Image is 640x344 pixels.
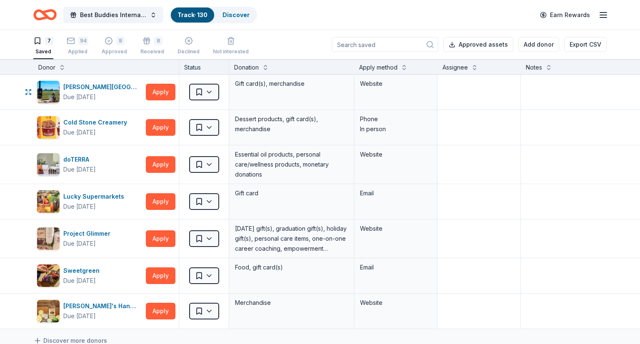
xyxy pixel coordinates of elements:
a: Track· 130 [177,11,207,18]
div: Status [179,59,229,74]
img: Image for Cold Stone Creamery [37,116,60,139]
button: Apply [146,119,175,136]
div: Essential oil products, personal care/wellness products, monetary donations [234,149,349,180]
img: Image for Bing Maloney Golf Complex [37,81,60,103]
div: Dessert products, gift card(s), merchandise [234,113,349,135]
div: Due [DATE] [63,276,96,286]
button: Apply [146,267,175,284]
img: Image for Lucky Supermarkets [37,190,60,213]
div: 7 [45,37,53,45]
div: 8 [116,37,125,45]
button: Apply [146,84,175,100]
div: Donor [38,62,55,72]
div: Food, gift card(s) [234,262,349,273]
div: Approved [102,48,127,55]
div: Gift card [234,187,349,199]
div: Declined [177,48,200,55]
div: Saved [33,48,53,55]
div: Sweetgreen [63,266,103,276]
button: 94Applied [67,33,88,59]
img: Image for Sweetgreen [37,264,60,287]
div: Website [360,150,431,160]
button: Declined [177,33,200,59]
button: 8Approved [102,33,127,59]
div: Applied [67,48,88,55]
button: Best Buddies International, [GEOGRAPHIC_DATA], Champion of the Year Gala [63,7,163,23]
button: Track· 130Discover [170,7,257,23]
button: Approved assets [443,37,513,52]
div: Email [360,188,431,198]
button: Image for Bing Maloney Golf Complex[PERSON_NAME][GEOGRAPHIC_DATA]Due [DATE] [37,80,142,104]
div: [PERSON_NAME][GEOGRAPHIC_DATA] [63,82,142,92]
div: Assignee [442,62,468,72]
button: Image for SweetgreenSweetgreenDue [DATE] [37,264,142,287]
div: Due [DATE] [63,92,96,102]
button: Image for Project GlimmerProject GlimmerDue [DATE] [37,227,142,250]
div: Donation [234,62,259,72]
a: Earn Rewards [535,7,595,22]
input: Search saved [332,37,438,52]
div: Project Glimmer [63,229,114,239]
a: Discover [222,11,250,18]
a: Home [33,5,57,25]
div: Due [DATE] [63,127,96,137]
img: Image for Tito's Handmade Vodka [37,300,60,322]
button: Apply [146,193,175,210]
button: Apply [146,156,175,173]
button: Image for doTERRAdoTERRADue [DATE] [37,153,142,176]
div: Merchandise [234,297,349,309]
div: In person [360,124,431,134]
button: Apply [146,230,175,247]
img: Image for Project Glimmer [37,227,60,250]
div: Website [360,224,431,234]
button: Apply [146,303,175,319]
img: Image for doTERRA [37,153,60,176]
div: doTERRA [63,155,96,165]
div: 8 [154,37,162,45]
span: Best Buddies International, [GEOGRAPHIC_DATA], Champion of the Year Gala [80,10,147,20]
button: Add donor [518,37,559,52]
div: Not interested [213,48,249,55]
button: Image for Tito's Handmade Vodka[PERSON_NAME]'s Handmade VodkaDue [DATE] [37,299,142,323]
button: 8Received [140,33,164,59]
div: Due [DATE] [63,239,96,249]
div: 94 [78,37,88,45]
div: Website [360,79,431,89]
div: Due [DATE] [63,202,96,212]
button: Image for Lucky SupermarketsLucky SupermarketsDue [DATE] [37,190,142,213]
div: Gift card(s), merchandise [234,78,349,90]
div: [DATE] gift(s), graduation gift(s), holiday gift(s), personal care items, one-on-one career coach... [234,223,349,254]
div: Notes [526,62,542,72]
div: Received [140,48,164,55]
div: Phone [360,114,431,124]
div: Due [DATE] [63,165,96,174]
div: Apply method [359,62,397,72]
button: Export CSV [564,37,607,52]
div: Website [360,298,431,308]
button: Image for Cold Stone CreameryCold Stone CreameryDue [DATE] [37,116,142,139]
div: [PERSON_NAME]'s Handmade Vodka [63,301,142,311]
div: Email [360,262,431,272]
div: Lucky Supermarkets [63,192,127,202]
button: Not interested [213,33,249,59]
button: 7Saved [33,33,53,59]
div: Cold Stone Creamery [63,117,130,127]
div: Due [DATE] [63,311,96,321]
